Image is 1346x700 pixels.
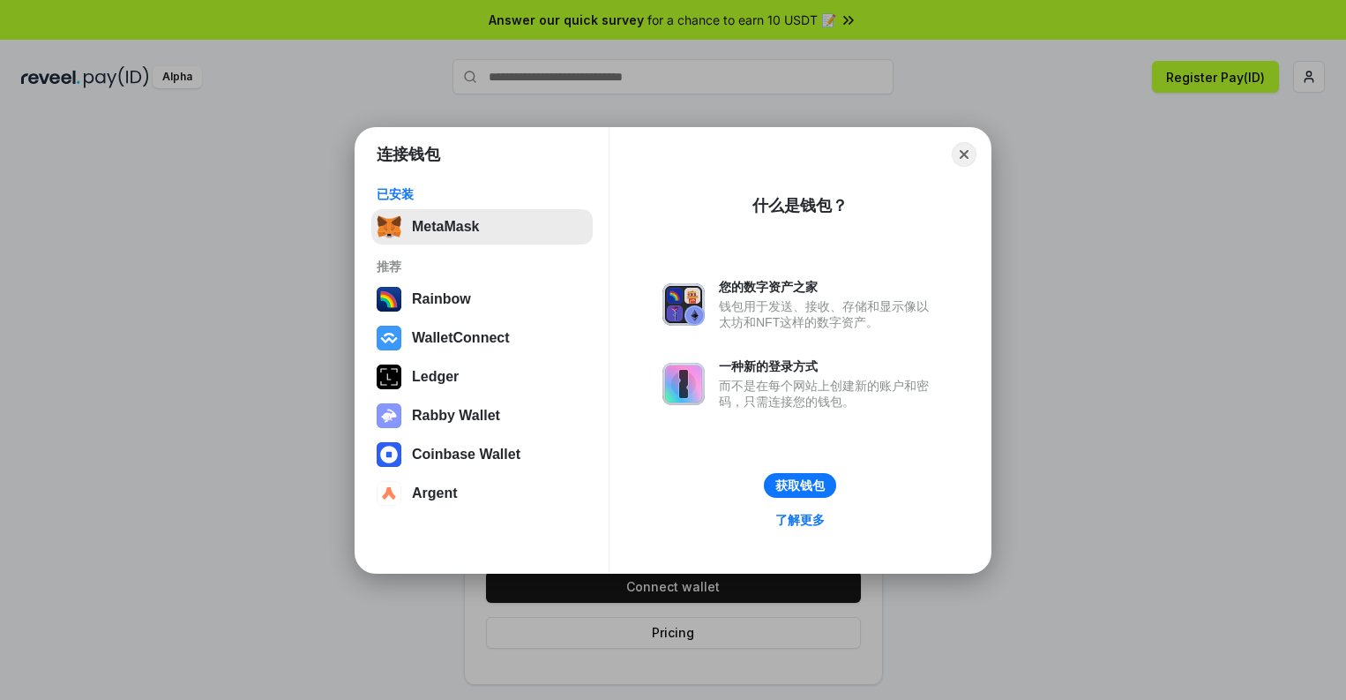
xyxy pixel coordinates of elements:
img: svg+xml,%3Csvg%20xmlns%3D%22http%3A%2F%2Fwww.w3.org%2F2000%2Fsvg%22%20fill%3D%22none%22%20viewBox... [662,283,705,326]
button: Rainbow [371,282,593,317]
button: Coinbase Wallet [371,437,593,472]
button: Argent [371,476,593,511]
div: 获取钱包 [775,478,825,493]
button: WalletConnect [371,320,593,356]
div: 推荐 [377,259,587,275]
button: Ledger [371,359,593,395]
div: 钱包用于发送、接收、存储和显示像以太坊和NFT这样的数字资产。 [719,298,938,330]
img: svg+xml,%3Csvg%20width%3D%2228%22%20height%3D%2228%22%20viewBox%3D%220%200%2028%2028%22%20fill%3D... [377,481,401,506]
button: MetaMask [371,209,593,245]
a: 了解更多 [765,508,835,531]
button: 获取钱包 [764,473,836,498]
button: Rabby Wallet [371,398,593,433]
img: svg+xml,%3Csvg%20xmlns%3D%22http%3A%2F%2Fwww.w3.org%2F2000%2Fsvg%22%20fill%3D%22none%22%20viewBox... [377,403,401,428]
img: svg+xml,%3Csvg%20width%3D%22120%22%20height%3D%22120%22%20viewBox%3D%220%200%20120%20120%22%20fil... [377,287,401,312]
div: MetaMask [412,219,479,235]
img: svg+xml,%3Csvg%20xmlns%3D%22http%3A%2F%2Fwww.w3.org%2F2000%2Fsvg%22%20width%3D%2228%22%20height%3... [377,365,401,389]
div: Rainbow [412,291,471,307]
div: Ledger [412,369,459,385]
button: Close [952,142,976,167]
div: 了解更多 [775,512,825,528]
img: svg+xml,%3Csvg%20width%3D%2228%22%20height%3D%2228%22%20viewBox%3D%220%200%2028%2028%22%20fill%3D... [377,326,401,350]
h1: 连接钱包 [377,144,440,165]
div: 您的数字资产之家 [719,279,938,295]
div: 一种新的登录方式 [719,358,938,374]
div: 而不是在每个网站上创建新的账户和密码，只需连接您的钱包。 [719,378,938,410]
div: 已安装 [377,186,587,202]
div: Argent [412,485,458,501]
div: WalletConnect [412,330,510,346]
div: 什么是钱包？ [752,195,848,216]
img: svg+xml,%3Csvg%20width%3D%2228%22%20height%3D%2228%22%20viewBox%3D%220%200%2028%2028%22%20fill%3D... [377,442,401,467]
img: svg+xml,%3Csvg%20fill%3D%22none%22%20height%3D%2233%22%20viewBox%3D%220%200%2035%2033%22%20width%... [377,215,401,239]
div: Coinbase Wallet [412,447,520,463]
img: svg+xml,%3Csvg%20xmlns%3D%22http%3A%2F%2Fwww.w3.org%2F2000%2Fsvg%22%20fill%3D%22none%22%20viewBox... [662,363,705,405]
div: Rabby Wallet [412,408,500,424]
